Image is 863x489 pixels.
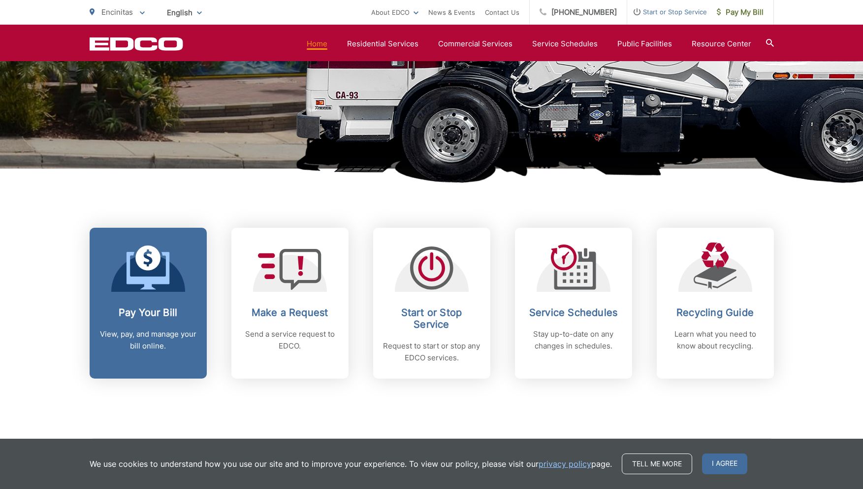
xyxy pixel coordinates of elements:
[383,307,480,330] h2: Start or Stop Service
[241,328,339,352] p: Send a service request to EDCO.
[90,458,612,470] p: We use cookies to understand how you use our site and to improve your experience. To view our pol...
[90,37,183,51] a: EDCD logo. Return to the homepage.
[525,307,622,318] h2: Service Schedules
[667,307,764,318] h2: Recycling Guide
[99,307,197,318] h2: Pay Your Bill
[347,38,418,50] a: Residential Services
[539,458,591,470] a: privacy policy
[657,228,774,379] a: Recycling Guide Learn what you need to know about recycling.
[383,340,480,364] p: Request to start or stop any EDCO services.
[101,7,133,17] span: Encinitas
[438,38,512,50] a: Commercial Services
[371,6,418,18] a: About EDCO
[667,328,764,352] p: Learn what you need to know about recycling.
[692,38,751,50] a: Resource Center
[160,4,209,21] span: English
[617,38,672,50] a: Public Facilities
[231,228,349,379] a: Make a Request Send a service request to EDCO.
[485,6,519,18] a: Contact Us
[428,6,475,18] a: News & Events
[307,38,327,50] a: Home
[241,307,339,318] h2: Make a Request
[99,328,197,352] p: View, pay, and manage your bill online.
[515,228,632,379] a: Service Schedules Stay up-to-date on any changes in schedules.
[532,38,598,50] a: Service Schedules
[90,228,207,379] a: Pay Your Bill View, pay, and manage your bill online.
[622,454,692,474] a: Tell me more
[717,6,764,18] span: Pay My Bill
[525,328,622,352] p: Stay up-to-date on any changes in schedules.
